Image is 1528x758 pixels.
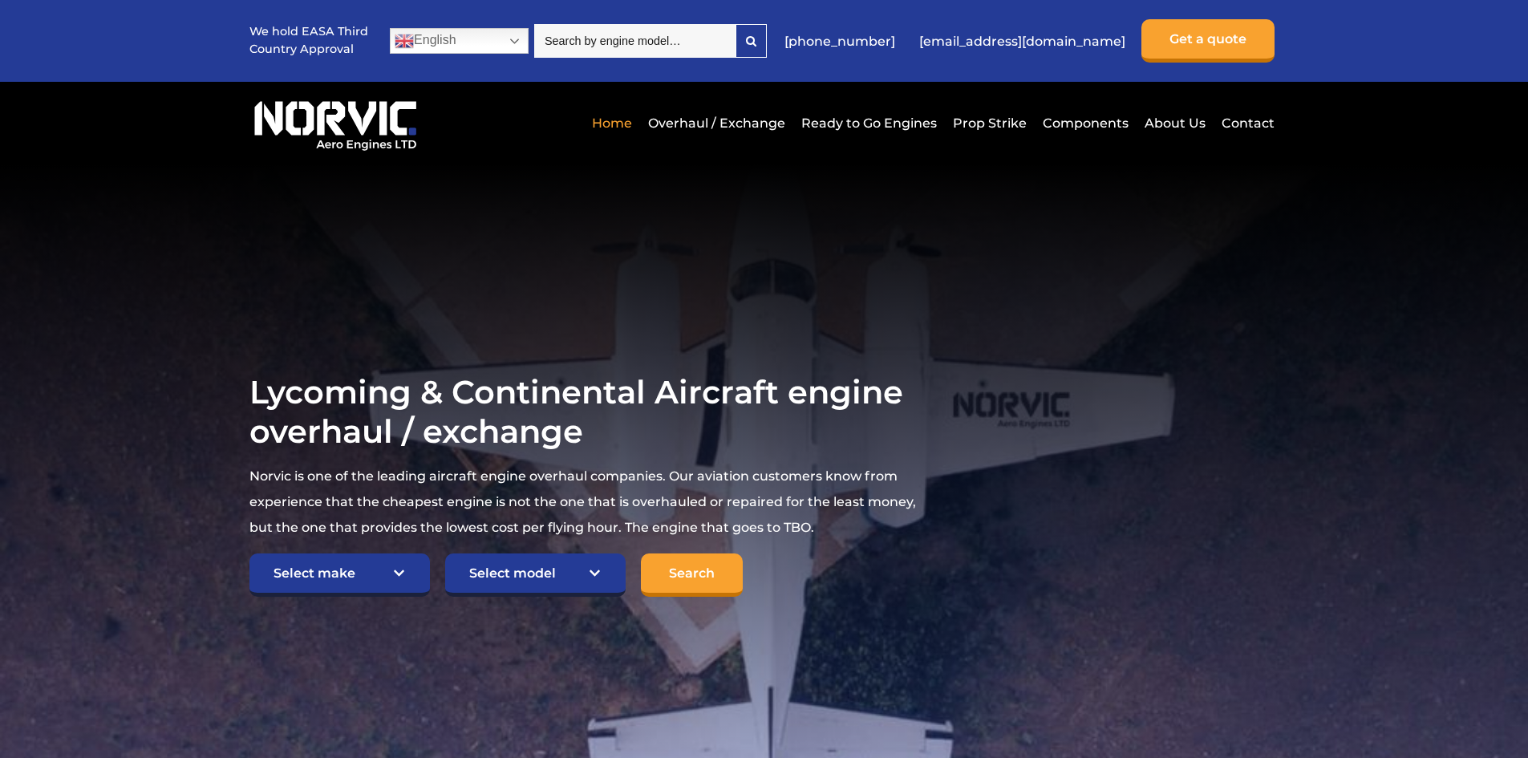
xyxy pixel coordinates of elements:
a: Ready to Go Engines [797,103,941,143]
a: Components [1039,103,1133,143]
img: en [395,31,414,51]
a: [PHONE_NUMBER] [776,22,903,61]
a: [EMAIL_ADDRESS][DOMAIN_NAME] [911,22,1133,61]
a: Home [588,103,636,143]
a: Overhaul / Exchange [644,103,789,143]
a: Contact [1218,103,1275,143]
a: Get a quote [1141,19,1275,63]
a: Prop Strike [949,103,1031,143]
img: Norvic Aero Engines logo [249,94,421,152]
a: English [390,28,529,54]
input: Search [641,553,743,597]
h1: Lycoming & Continental Aircraft engine overhaul / exchange [249,372,918,451]
p: Norvic is one of the leading aircraft engine overhaul companies. Our aviation customers know from... [249,464,918,541]
p: We hold EASA Third Country Approval [249,23,370,58]
input: Search by engine model… [534,24,736,58]
a: About Us [1141,103,1210,143]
